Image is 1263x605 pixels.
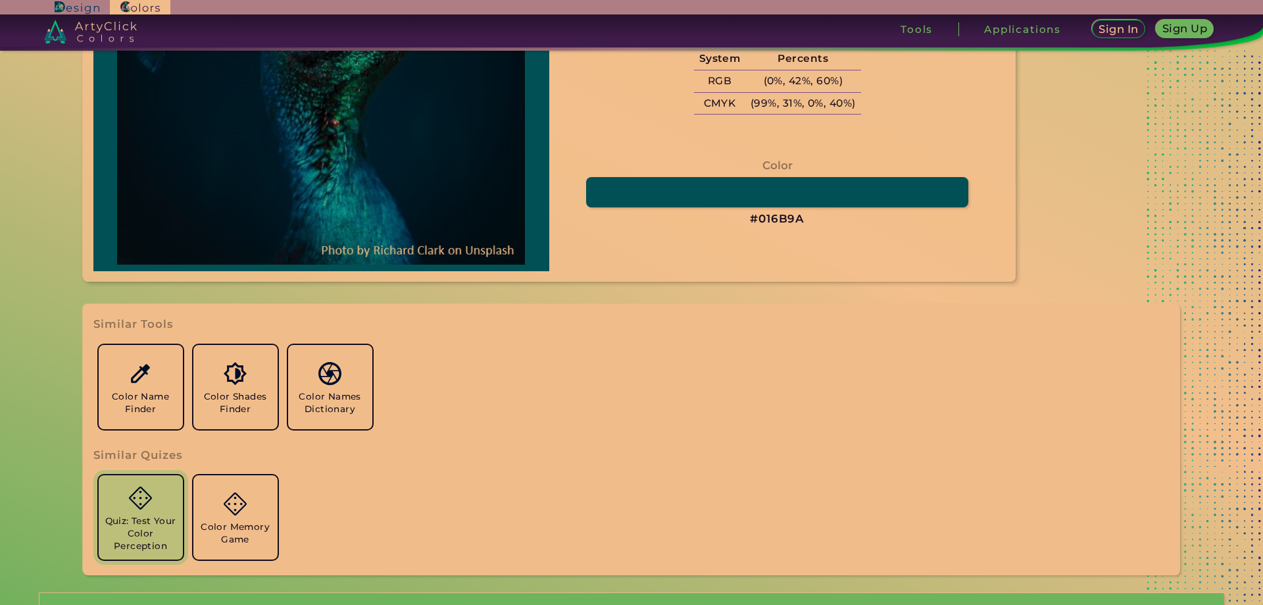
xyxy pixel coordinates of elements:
h5: (0%, 42%, 60%) [745,70,860,92]
h5: Quiz: Test Your Color Perception [104,515,178,552]
a: Quiz: Test Your Color Perception [93,470,188,565]
img: ArtyClick Design logo [55,1,99,14]
a: Color Memory Game [188,470,283,565]
h5: CMYK [694,93,745,115]
img: icon_color_name_finder.svg [129,362,152,385]
img: icon_game.svg [129,487,152,510]
h3: #016B9A [750,211,805,227]
a: Sign Up [1154,20,1215,39]
img: icon_color_shades.svg [224,362,247,385]
h4: Color [762,156,793,175]
a: Sign In [1091,20,1147,39]
img: icon_color_names_dictionary.svg [318,362,341,385]
h3: Similar Tools [93,317,174,332]
h3: Similar Quizes [93,448,183,463]
h3: Tools [901,24,933,34]
h5: Sign Up [1161,23,1208,34]
h5: System [694,48,745,70]
h5: Sign In [1098,24,1139,35]
img: icon_game.svg [224,492,247,515]
a: Color Names Dictionary [283,340,378,434]
h5: Percents [745,48,860,70]
h5: Color Shades Finder [199,390,272,415]
a: Color Shades Finder [188,340,283,434]
a: Color Name Finder [93,340,188,434]
h5: Color Memory Game [199,521,272,546]
h5: Color Name Finder [104,390,178,415]
h5: (99%, 31%, 0%, 40%) [745,93,860,115]
h5: RGB [694,70,745,92]
h3: Applications [984,24,1061,34]
img: logo_artyclick_colors_white.svg [44,20,137,43]
h5: Color Names Dictionary [293,390,367,415]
